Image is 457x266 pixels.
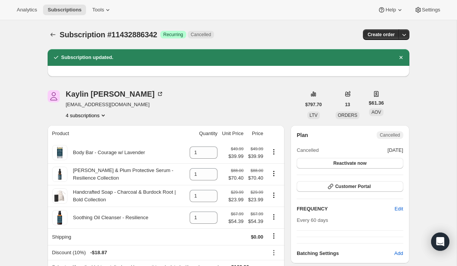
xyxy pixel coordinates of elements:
button: Product actions [268,169,280,178]
span: Subscriptions [48,7,81,13]
button: Edit [390,203,407,215]
button: Reactivate now [297,158,403,169]
span: $54.39 [228,218,244,225]
span: Analytics [17,7,37,13]
div: Soothing Oil Cleanser - Resilience [67,214,149,221]
h2: FREQUENCY [297,205,395,213]
button: Product actions [66,111,107,119]
span: $797.70 [305,102,322,108]
button: Dismiss notification [396,52,406,63]
small: $49.99 [231,147,243,151]
img: product img [52,145,67,160]
span: Subscription #11432886342 [60,30,157,39]
button: 13 [340,99,355,110]
span: $23.99 [248,196,263,204]
span: Cancelled [380,132,400,138]
img: product img [52,188,67,204]
small: $49.99 [251,147,263,151]
span: Cancelled [191,32,211,38]
h2: Plan [297,131,308,139]
div: Body Bar - Courage w/ Lavender [67,149,145,156]
span: ORDERS [338,113,357,118]
span: 13 [345,102,350,108]
button: Create order [363,29,399,40]
span: Cancelled [297,147,319,154]
span: $23.99 [228,196,244,204]
th: Price [246,125,265,142]
span: Reactivate now [333,160,366,166]
span: Recurring [163,32,183,38]
small: $88.00 [251,168,263,173]
span: $39.99 [248,153,263,160]
button: Subscriptions [43,5,86,15]
span: Kaylin Simonic [48,90,60,102]
span: $39.99 [228,153,244,160]
span: AOV [371,110,381,115]
span: Help [385,7,396,13]
button: Settings [410,5,445,15]
span: $54.39 [248,218,263,225]
small: $29.99 [251,190,263,194]
div: Kaylin [PERSON_NAME] [66,90,164,98]
div: Discount (10%) [52,249,264,256]
span: $61.36 [369,99,384,107]
div: Open Intercom Messenger [431,233,449,251]
span: Settings [422,7,440,13]
img: product img [52,167,67,182]
button: Customer Portal [297,181,403,192]
button: Analytics [12,5,42,15]
span: [DATE] [388,147,403,154]
button: Product actions [268,213,280,221]
th: Shipping [48,228,188,245]
th: Quantity [187,125,220,142]
button: Product actions [268,191,280,199]
button: Product actions [268,148,280,156]
button: Subscriptions [48,29,58,40]
button: $797.70 [301,99,326,110]
span: LTV [310,113,318,118]
span: $0.00 [251,234,264,240]
span: Every 60 days [297,217,328,223]
h2: Subscription updated. [61,54,113,61]
button: Add [390,247,407,260]
img: product img [52,210,67,225]
span: [EMAIL_ADDRESS][DOMAIN_NAME] [66,101,164,108]
button: Tools [88,5,116,15]
span: Customer Portal [335,183,371,190]
th: Product [48,125,188,142]
h6: Batching Settings [297,250,394,257]
span: Create order [368,32,395,38]
div: [PERSON_NAME] & Plum Protective Serum - Resilience Collection [67,167,185,182]
small: $67.99 [231,212,243,216]
th: Unit Price [220,125,246,142]
small: $67.99 [251,212,263,216]
span: $70.40 [228,174,244,182]
button: Shipping actions [268,232,280,240]
button: Help [373,5,408,15]
small: $88.00 [231,168,243,173]
span: Edit [395,205,403,213]
span: - $18.87 [90,249,107,256]
div: Handcrafted Soap - Charcoal & Burdock Root | Bold Collection [67,188,185,204]
span: $70.40 [248,174,263,182]
span: Tools [92,7,104,13]
span: Add [394,250,403,257]
small: $29.99 [231,190,243,194]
